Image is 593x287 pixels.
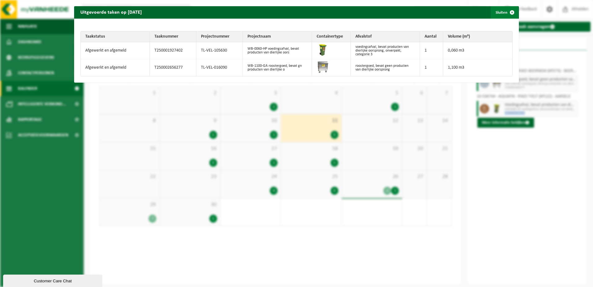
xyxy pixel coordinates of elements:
[351,59,420,76] td: roostergoed, bevat geen producten van dierlijke oorsprong
[81,42,150,59] td: Afgewerkt en afgemeld
[317,44,329,56] img: WB-0060-HPE-GN-50
[351,31,420,42] th: Afvalstof
[420,42,443,59] td: 1
[3,273,104,287] iframe: chat widget
[420,31,443,42] th: Aantal
[351,42,420,59] td: voedingsafval, bevat producten van dierlijke oorsprong, onverpakt, categorie 3
[196,59,243,76] td: TL-VEL-016090
[491,6,518,19] button: Sluiten
[81,59,150,76] td: Afgewerkt en afgemeld
[443,59,512,76] td: 1,100 m3
[443,42,512,59] td: 0,060 m3
[420,59,443,76] td: 1
[196,31,243,42] th: Projectnummer
[243,31,312,42] th: Projectnaam
[312,31,351,42] th: Containertype
[150,42,196,59] td: T250001927402
[74,6,148,18] h2: Uitgevoerde taken op [DATE]
[317,61,329,73] img: WB-1100-GAL-GY-01
[81,31,150,42] th: Taakstatus
[196,42,243,59] td: TL-VEL-105630
[443,31,512,42] th: Volume (m³)
[150,59,196,76] td: T250002656277
[243,42,312,59] td: WB-0060-HP voedingsafval, bevat producten van dierlijke oors
[150,31,196,42] th: Taaknummer
[243,59,312,76] td: WB-1100-GA roostergoed, bevat gn producten van dierlijke o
